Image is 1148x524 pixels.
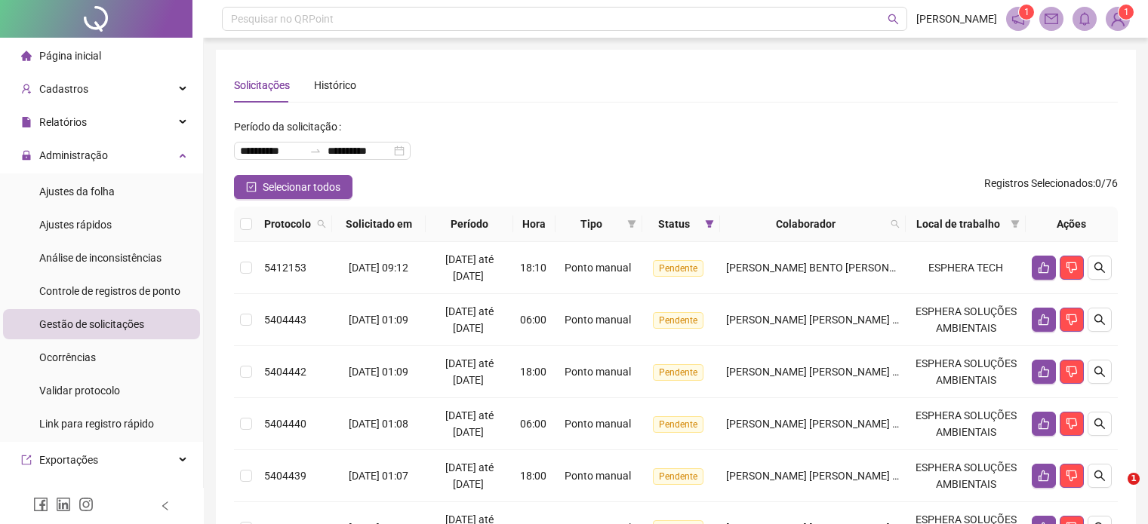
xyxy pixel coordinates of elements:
[565,418,631,430] span: Ponto manual
[39,351,96,363] span: Ocorrências
[264,216,311,232] span: Protocolo
[309,145,322,157] span: swap-right
[445,305,494,334] span: [DATE] até [DATE]
[627,219,636,228] span: filter
[726,314,1021,326] span: [PERSON_NAME] [PERSON_NAME] DE SALES [PERSON_NAME]
[565,470,631,482] span: Ponto manual
[56,497,71,512] span: linkedin
[264,366,306,378] span: 5404442
[264,418,306,430] span: 5404440
[906,450,1026,502] td: ESPHERA SOLUÇÕES AMBIENTAIS
[984,175,1118,199] span: : 0 / 76
[1038,314,1050,326] span: like
[888,213,903,235] span: search
[234,115,347,139] label: Período da solicitação
[1078,12,1091,26] span: bell
[726,216,885,232] span: Colaborador
[906,242,1026,294] td: ESPHERA TECH
[264,314,306,326] span: 5404443
[234,175,352,199] button: Selecionar todos
[520,366,546,378] span: 18:00
[21,150,32,161] span: lock
[1066,314,1078,326] span: dislike
[39,285,180,297] span: Controle de registros de ponto
[653,364,703,381] span: Pendente
[21,84,32,94] span: user-add
[520,418,546,430] span: 06:00
[39,385,120,397] span: Validar protocolo
[39,487,95,499] span: Integrações
[78,497,94,512] span: instagram
[39,318,144,330] span: Gestão de solicitações
[565,366,631,378] span: Ponto manual
[916,11,997,27] span: [PERSON_NAME]
[264,470,306,482] span: 5404439
[314,77,356,93] div: Histórico
[1097,473,1133,509] iframe: Intercom live chat
[1011,12,1025,26] span: notification
[39,454,98,466] span: Exportações
[1094,470,1106,482] span: search
[1038,470,1050,482] span: like
[1094,314,1106,326] span: search
[349,470,408,482] span: [DATE] 01:07
[1094,262,1106,274] span: search
[520,314,546,326] span: 06:00
[702,213,717,235] span: filter
[1024,7,1030,17] span: 1
[445,253,494,282] span: [DATE] até [DATE]
[349,418,408,430] span: [DATE] 01:08
[1066,418,1078,430] span: dislike
[726,418,1021,430] span: [PERSON_NAME] [PERSON_NAME] DE SALES [PERSON_NAME]
[445,409,494,438] span: [DATE] até [DATE]
[624,213,639,235] span: filter
[906,294,1026,346] td: ESPHERA SOLUÇÕES AMBIENTAIS
[264,262,306,274] span: 5412153
[39,418,154,430] span: Link para registro rápido
[21,455,32,465] span: export
[317,219,326,228] span: search
[1038,262,1050,274] span: like
[513,207,556,242] th: Hora
[653,260,703,277] span: Pendente
[39,185,115,198] span: Ajustes da folha
[653,468,703,485] span: Pendente
[39,252,162,264] span: Análise de inconsistências
[21,51,32,61] span: home
[565,314,631,326] span: Ponto manual
[234,77,290,93] div: Solicitações
[349,314,408,326] span: [DATE] 01:09
[39,83,88,95] span: Cadastros
[1119,5,1134,20] sup: Atualize o seu contato no menu Meus Dados
[726,262,926,274] span: [PERSON_NAME] BENTO [PERSON_NAME]
[1066,262,1078,274] span: dislike
[263,179,340,195] span: Selecionar todos
[648,216,699,232] span: Status
[39,50,101,62] span: Página inicial
[426,207,513,242] th: Período
[565,262,631,274] span: Ponto manual
[705,219,714,228] span: filter
[349,366,408,378] span: [DATE] 01:09
[39,116,87,128] span: Relatórios
[33,497,48,512] span: facebook
[562,216,622,232] span: Tipo
[349,262,408,274] span: [DATE] 09:12
[1032,216,1112,232] div: Ações
[1066,470,1078,482] span: dislike
[1038,418,1050,430] span: like
[1019,5,1034,20] sup: 1
[726,366,1021,378] span: [PERSON_NAME] [PERSON_NAME] DE SALES [PERSON_NAME]
[1008,213,1023,235] span: filter
[314,213,329,235] span: search
[906,398,1026,450] td: ESPHERA SOLUÇÕES AMBIENTAIS
[653,312,703,329] span: Pendente
[1128,473,1140,485] span: 1
[726,470,1021,482] span: [PERSON_NAME] [PERSON_NAME] DE SALES [PERSON_NAME]
[1106,8,1129,30] img: 90638
[520,262,546,274] span: 18:10
[984,177,1093,189] span: Registros Selecionados
[1094,366,1106,378] span: search
[309,145,322,157] span: to
[39,149,108,161] span: Administração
